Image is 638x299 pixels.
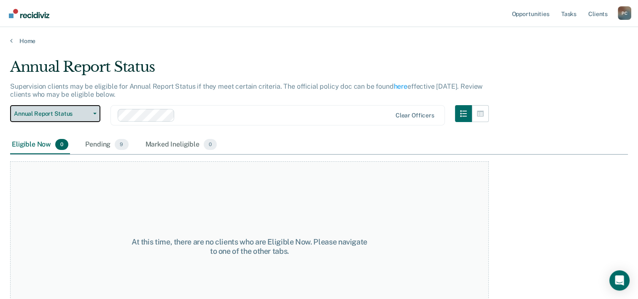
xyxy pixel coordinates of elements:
[10,105,100,122] button: Annual Report Status
[394,82,407,90] a: here
[10,82,482,98] p: Supervision clients may be eligible for Annual Report Status if they meet certain criteria. The o...
[9,9,49,18] img: Recidiviz
[83,136,130,154] div: Pending9
[144,136,219,154] div: Marked Ineligible0
[204,139,217,150] span: 0
[10,136,70,154] div: Eligible Now0
[618,6,631,20] button: Profile dropdown button
[396,112,434,119] div: Clear officers
[55,139,68,150] span: 0
[10,58,489,82] div: Annual Report Status
[115,139,128,150] span: 9
[130,237,369,256] div: At this time, there are no clients who are Eligible Now. Please navigate to one of the other tabs.
[618,6,631,20] div: P C
[10,37,628,45] a: Home
[14,110,90,117] span: Annual Report Status
[609,270,630,291] div: Open Intercom Messenger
